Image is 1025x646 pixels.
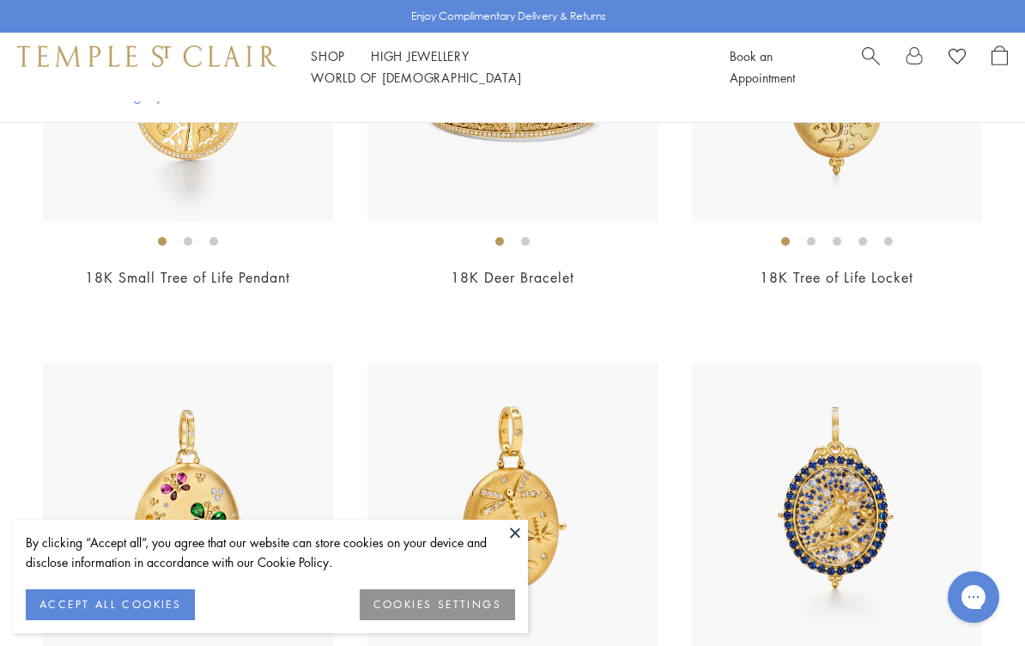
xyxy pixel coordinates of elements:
[360,589,515,620] button: COOKIES SETTINGS
[26,533,515,572] div: By clicking “Accept all”, you agree that our website can store cookies on your device and disclos...
[85,268,290,287] a: 18K Small Tree of Life Pendant
[760,268,913,287] a: 18K Tree of Life Locket
[730,47,795,86] a: Book an Appointment
[451,268,574,287] a: 18K Deer Bracelet
[311,69,521,86] a: World of [DEMOGRAPHIC_DATA]World of [DEMOGRAPHIC_DATA]
[862,46,880,88] a: Search
[411,8,606,25] p: Enjoy Complimentary Delivery & Returns
[371,47,470,64] a: High JewelleryHigh Jewellery
[992,46,1008,88] a: Open Shopping Bag
[26,589,195,620] button: ACCEPT ALL COOKIES
[311,46,691,88] nav: Main navigation
[939,565,1008,629] iframe: Gorgias live chat messenger
[17,46,276,66] img: Temple St. Clair
[949,46,966,71] a: View Wishlist
[311,47,345,64] a: ShopShop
